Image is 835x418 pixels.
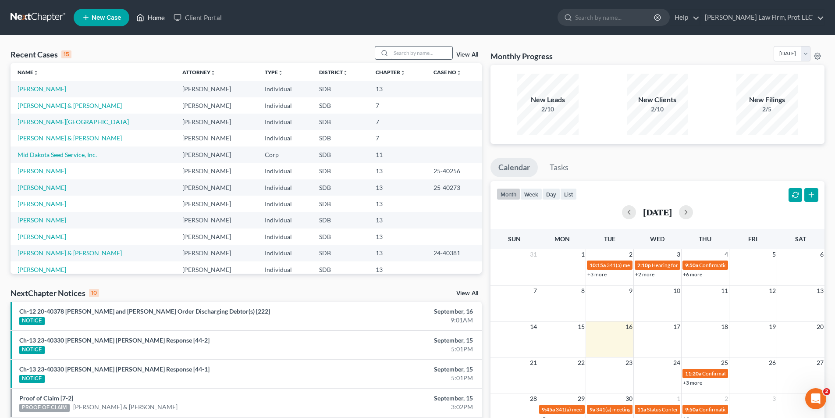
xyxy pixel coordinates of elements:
[18,69,39,75] a: Nameunfold_more
[19,307,270,315] a: Ch-12 20-40378 [PERSON_NAME] and [PERSON_NAME] Order Discharging Debtor(s) [222]
[426,245,482,261] td: 24-40381
[433,69,462,75] a: Case Nounfold_more
[175,261,258,278] td: [PERSON_NAME]
[768,286,777,296] span: 12
[327,374,473,382] div: 5:01PM
[533,286,538,296] span: 7
[92,14,121,21] span: New Case
[805,388,826,409] iframe: Intercom live chat
[369,179,426,196] td: 13
[699,235,711,243] span: Thu
[685,406,698,413] span: 9:50a
[520,188,542,200] button: week
[625,357,633,368] span: 23
[18,102,122,109] a: [PERSON_NAME] & [PERSON_NAME]
[19,375,45,383] div: NOTICE
[816,286,824,296] span: 13
[426,163,482,179] td: 25-40256
[11,288,99,298] div: NextChapter Notices
[685,262,698,268] span: 9:50a
[490,51,553,61] h3: Monthly Progress
[258,163,312,179] td: Individual
[724,393,729,404] span: 2
[319,69,348,75] a: Districtunfold_more
[627,105,688,114] div: 2/10
[685,370,701,377] span: 11:20a
[18,134,122,142] a: [PERSON_NAME] & [PERSON_NAME]
[607,262,755,268] span: 341(a) meeting for [PERSON_NAME] & Cameo [PERSON_NAME]
[596,406,681,413] span: 341(a) meeting for [PERSON_NAME]
[575,9,655,25] input: Search by name...
[312,114,369,130] td: SDB
[771,249,777,260] span: 5
[369,212,426,229] td: 13
[369,130,426,146] td: 7
[456,52,478,58] a: View All
[577,357,586,368] span: 22
[590,406,595,413] span: 9a
[258,229,312,245] td: Individual
[175,81,258,97] td: [PERSON_NAME]
[175,146,258,163] td: [PERSON_NAME]
[647,406,762,413] span: Status Conference for [PERSON_NAME] Sons, Inc.
[369,261,426,278] td: 13
[816,322,824,332] span: 20
[720,357,729,368] span: 25
[73,403,178,411] a: [PERSON_NAME] & [PERSON_NAME]
[376,69,405,75] a: Chapterunfold_more
[312,163,369,179] td: SDB
[19,394,73,402] a: Proof of Claim [7-2]
[312,97,369,114] td: SDB
[369,114,426,130] td: 7
[369,229,426,245] td: 13
[265,69,283,75] a: Typeunfold_more
[312,229,369,245] td: SDB
[672,286,681,296] span: 10
[580,249,586,260] span: 1
[19,404,70,412] div: PROOF OF CLAIM
[327,394,473,403] div: September, 15
[529,393,538,404] span: 28
[508,235,521,243] span: Sun
[175,97,258,114] td: [PERSON_NAME]
[683,271,702,278] a: +6 more
[369,196,426,212] td: 13
[258,179,312,196] td: Individual
[175,245,258,261] td: [PERSON_NAME]
[175,163,258,179] td: [PERSON_NAME]
[18,167,66,175] a: [PERSON_NAME]
[312,261,369,278] td: SDB
[560,188,577,200] button: list
[627,95,688,105] div: New Clients
[327,307,473,316] div: September, 16
[89,289,99,297] div: 10
[312,212,369,229] td: SDB
[18,151,97,158] a: Mid Dakota Seed Service, Inc.
[369,163,426,179] td: 13
[604,235,615,243] span: Tue
[258,97,312,114] td: Individual
[312,179,369,196] td: SDB
[258,196,312,212] td: Individual
[175,212,258,229] td: [PERSON_NAME]
[258,261,312,278] td: Individual
[312,130,369,146] td: SDB
[625,393,633,404] span: 30
[312,146,369,163] td: SDB
[258,130,312,146] td: Individual
[312,245,369,261] td: SDB
[554,235,570,243] span: Mon
[816,357,824,368] span: 27
[456,290,478,297] a: View All
[635,271,654,278] a: +2 more
[175,179,258,196] td: [PERSON_NAME]
[672,357,681,368] span: 24
[278,70,283,75] i: unfold_more
[625,322,633,332] span: 16
[490,158,538,177] a: Calendar
[19,336,210,344] a: Ch-13 23-40330 [PERSON_NAME] [PERSON_NAME] Response [44-2]
[590,262,606,268] span: 10:15a
[652,262,720,268] span: Hearing for [PERSON_NAME]
[736,95,798,105] div: New Filings
[18,200,66,207] a: [PERSON_NAME]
